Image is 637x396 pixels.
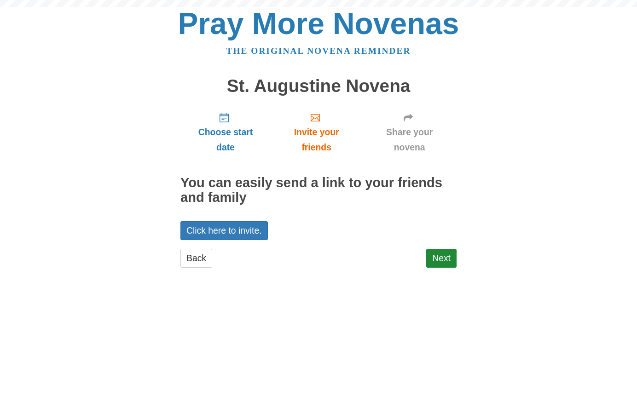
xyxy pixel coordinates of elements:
[178,6,459,40] a: Pray More Novenas
[362,105,457,160] a: Share your novena
[280,125,353,155] span: Invite your friends
[190,125,261,155] span: Choose start date
[180,76,457,96] h1: St. Augustine Novena
[180,105,271,160] a: Choose start date
[426,249,457,268] a: Next
[371,125,447,155] span: Share your novena
[180,221,268,240] a: Click here to invite.
[226,46,411,56] a: The original novena reminder
[271,105,362,160] a: Invite your friends
[180,176,457,205] h2: You can easily send a link to your friends and family
[180,249,212,268] a: Back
